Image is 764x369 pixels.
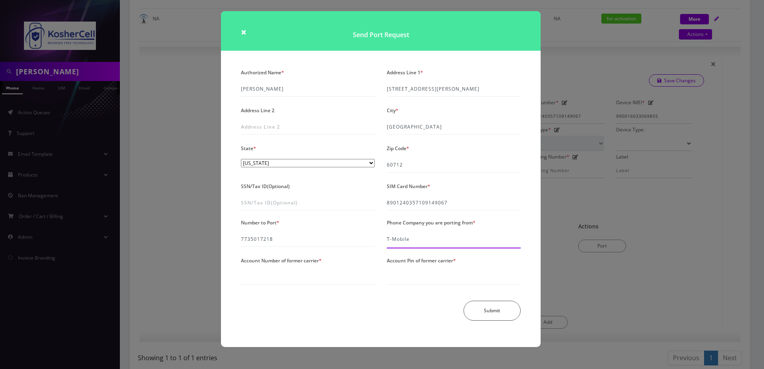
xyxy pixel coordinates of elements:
input: Number to Port [241,232,375,247]
label: City [387,105,398,116]
h1: Send Port Request [221,11,541,51]
label: Account Pin of former carrier [387,255,456,266]
label: Authorized Name [241,67,284,78]
label: Address Line 1 [387,67,423,78]
input: Address Line 2 [241,119,375,135]
label: Number to Port [241,217,279,228]
label: SIM Card Number [387,181,430,192]
span: × [241,25,247,38]
input: Please Enter Authorized Name [241,81,375,97]
button: Submit [464,301,521,321]
input: SSN/Tax ID(Optional) [241,195,375,210]
label: State [241,143,256,154]
label: Phone Company you are porting from [387,217,476,228]
input: Please Enter City [387,119,521,135]
label: Address Line 2 [241,105,275,116]
label: Zip Code [387,143,409,154]
label: Account Number of former carrier [241,255,322,266]
label: SSN/Tax ID(Optional) [241,181,290,192]
input: Zip [387,157,521,173]
input: SIM Card Number [387,195,521,210]
button: Close [241,27,247,37]
input: Address Line 1 [387,81,521,97]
